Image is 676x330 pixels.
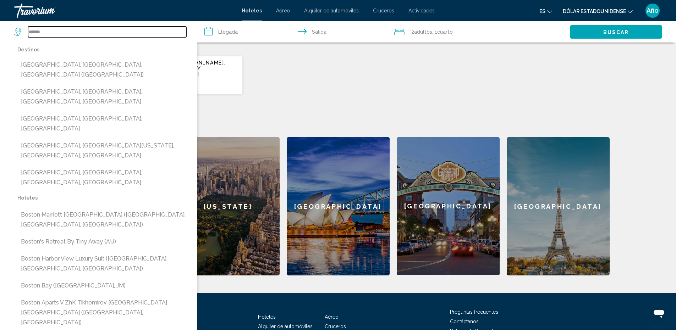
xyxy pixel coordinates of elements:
a: Alquiler de automóviles [258,324,313,329]
a: Cruceros [325,324,346,329]
a: Actividades [408,8,435,13]
div: [GEOGRAPHIC_DATA] [397,137,500,275]
button: Boston Harbor View Luxury Suit ([GEOGRAPHIC_DATA], [GEOGRAPHIC_DATA], [GEOGRAPHIC_DATA]) [17,252,190,275]
font: Buscar [603,29,629,35]
button: [GEOGRAPHIC_DATA], [GEOGRAPHIC_DATA], [GEOGRAPHIC_DATA] [17,112,190,135]
a: Hoteles [242,8,262,13]
font: , 1 [432,29,437,35]
a: Cruceros [373,8,394,13]
a: [GEOGRAPHIC_DATA] [287,137,390,275]
font: Cuarto [437,29,453,35]
a: Hoteles [258,314,276,320]
button: [GEOGRAPHIC_DATA], [GEOGRAPHIC_DATA], [GEOGRAPHIC_DATA], [GEOGRAPHIC_DATA] [17,166,190,189]
button: [GEOGRAPHIC_DATA], [GEOGRAPHIC_DATA], [GEOGRAPHIC_DATA], [GEOGRAPHIC_DATA] [17,85,190,108]
a: [GEOGRAPHIC_DATA] [507,137,610,275]
a: Alquiler de automóviles [304,8,359,13]
button: [GEOGRAPHIC_DATA], [GEOGRAPHIC_DATA][US_STATE], [GEOGRAPHIC_DATA], [GEOGRAPHIC_DATA] [17,139,190,162]
p: Hoteles [17,193,190,203]
p: Destinos [17,45,190,55]
button: Cambiar idioma [539,6,552,16]
button: Boston's Retreat by Tiny Away (AU) [17,235,190,248]
button: Menú de usuario [643,3,662,18]
font: adultos [414,29,432,35]
h2: Destinos destacados [67,116,610,130]
a: Aéreo [276,8,290,13]
a: Aéreo [325,314,339,320]
button: Fechas de entrada y salida [197,21,388,43]
a: [US_STATE] [177,137,280,275]
button: Boston Aparts V ZhK Tikhomirov [GEOGRAPHIC_DATA] [GEOGRAPHIC_DATA] ([GEOGRAPHIC_DATA], [GEOGRAPHI... [17,296,190,329]
button: Boston Bay ([GEOGRAPHIC_DATA], JM) [17,279,190,292]
button: Cambiar moneda [563,6,633,16]
a: Preguntas frecuentes [450,309,498,315]
font: Año [647,7,659,14]
a: Contáctanos [450,319,479,324]
font: es [539,9,545,14]
a: Travorium [14,4,235,18]
a: [GEOGRAPHIC_DATA] [397,137,500,275]
iframe: Botón para iniciar la ventana de mensajería [648,302,670,324]
button: Viajeros: 2 adultos, 0 niños [387,21,570,43]
button: Boston Marriott [GEOGRAPHIC_DATA] ([GEOGRAPHIC_DATA], [GEOGRAPHIC_DATA], [GEOGRAPHIC_DATA]) [17,208,190,231]
button: [GEOGRAPHIC_DATA], [GEOGRAPHIC_DATA], [GEOGRAPHIC_DATA] ([GEOGRAPHIC_DATA]) [17,58,190,82]
font: Dólar estadounidense [563,9,626,14]
font: 2 [411,29,414,35]
button: Buscar [570,25,662,39]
